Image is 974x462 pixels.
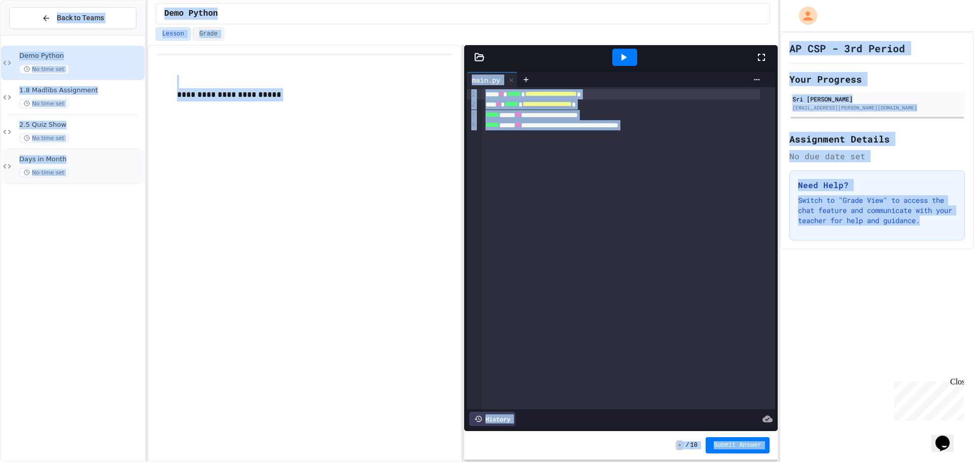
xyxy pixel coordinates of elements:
[19,133,69,143] span: No time set
[19,168,69,177] span: No time set
[789,150,965,162] div: No due date set
[467,72,518,87] div: main.py
[19,121,143,129] span: 2.5 Quiz Show
[931,421,964,452] iframe: chat widget
[4,4,70,64] div: Chat with us now!Close
[467,120,477,130] div: 4
[19,52,143,60] span: Demo Python
[792,94,962,103] div: Sri [PERSON_NAME]
[19,86,143,95] span: 1.8 Madlibs Assignment
[676,440,683,450] span: -
[890,377,964,420] iframe: chat widget
[19,64,69,74] span: No time set
[57,13,104,23] span: Back to Teams
[467,89,477,99] div: 1
[19,155,143,164] span: Days in Month
[789,72,965,86] h2: Your Progress
[789,132,965,146] h2: Assignment Details
[706,437,770,453] button: Submit Answer
[789,41,905,55] h1: AP CSP - 3rd Period
[469,412,515,426] div: History
[714,441,761,449] span: Submit Answer
[156,27,191,41] button: Lesson
[798,179,956,191] h3: Need Help?
[788,4,820,27] div: My Account
[467,110,477,120] div: 3
[9,7,136,29] button: Back to Teams
[19,99,69,109] span: No time set
[467,99,477,110] div: 2
[798,195,956,226] p: Switch to "Grade View" to access the chat feature and communicate with your teacher for help and ...
[690,441,698,449] span: 10
[685,441,689,449] span: /
[193,27,224,41] button: Grade
[792,104,962,112] div: [EMAIL_ADDRESS][PERSON_NAME][DOMAIN_NAME]
[164,8,218,20] span: Demo Python
[467,75,505,85] div: main.py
